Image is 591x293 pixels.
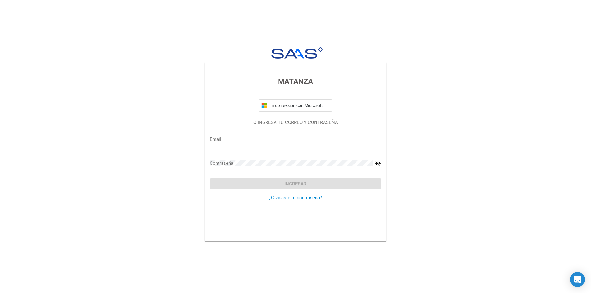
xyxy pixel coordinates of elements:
[284,181,307,187] span: Ingresar
[375,160,381,167] mat-icon: visibility_off
[269,195,322,200] a: ¿Olvidaste tu contraseña?
[210,178,381,189] button: Ingresar
[259,99,332,112] button: Iniciar sesión con Microsoft
[570,272,585,287] div: Open Intercom Messenger
[269,103,330,108] span: Iniciar sesión con Microsoft
[210,119,381,126] p: O INGRESÁ TU CORREO Y CONTRASEÑA
[210,76,381,87] h3: MATANZA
